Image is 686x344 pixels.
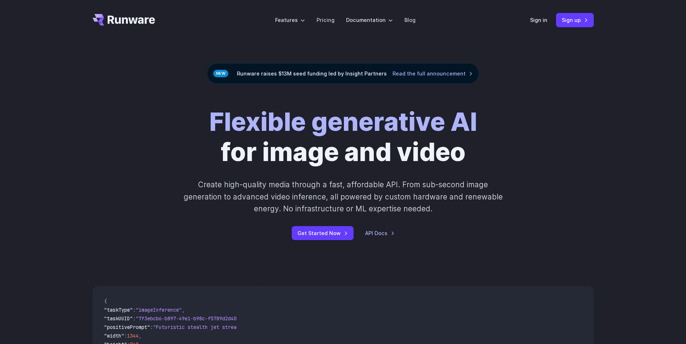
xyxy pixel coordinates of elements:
[183,179,503,215] p: Create high-quality media through a fast, affordable API. From sub-second image generation to adv...
[209,107,477,167] h1: for image and video
[207,63,479,84] div: Runware raises $13M seed funding led by Insight Partners
[556,13,594,27] a: Sign up
[127,332,139,339] span: 1344
[182,307,185,313] span: ,
[393,69,473,78] a: Read the full announcement
[209,106,477,137] strong: Flexible generative AI
[136,307,182,313] span: "imageInference"
[93,14,155,26] a: Go to /
[346,16,393,24] label: Documentation
[104,332,124,339] span: "width"
[104,315,133,322] span: "taskUUID"
[124,332,127,339] span: :
[133,315,136,322] span: :
[104,298,107,304] span: {
[317,16,335,24] a: Pricing
[365,229,395,237] a: API Docs
[275,16,305,24] label: Features
[104,307,133,313] span: "taskType"
[104,324,150,330] span: "positivePrompt"
[136,315,245,322] span: "7f3ebcb6-b897-49e1-b98c-f5789d2d40d7"
[530,16,547,24] a: Sign in
[404,16,416,24] a: Blog
[292,226,354,240] a: Get Started Now
[153,324,415,330] span: "Futuristic stealth jet streaking through a neon-lit cityscape with glowing purple exhaust"
[150,324,153,330] span: :
[139,332,142,339] span: ,
[133,307,136,313] span: :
